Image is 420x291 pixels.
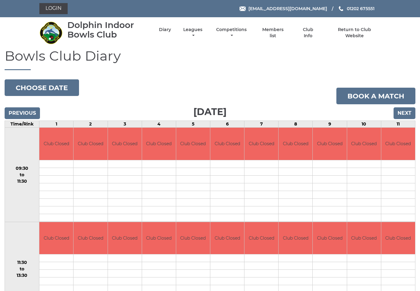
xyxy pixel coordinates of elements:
[279,121,313,128] td: 8
[73,128,107,160] td: Club Closed
[313,222,347,254] td: Club Closed
[240,5,327,12] a: Email [EMAIL_ADDRESS][DOMAIN_NAME]
[381,121,415,128] td: 11
[347,121,381,128] td: 10
[298,27,318,39] a: Club Info
[259,27,287,39] a: Members list
[381,222,415,254] td: Club Closed
[182,27,204,39] a: Leagues
[39,222,73,254] td: Club Closed
[176,128,210,160] td: Club Closed
[5,48,415,70] h1: Bowls Club Diary
[108,121,142,128] td: 3
[39,3,68,14] a: Login
[39,21,62,44] img: Dolphin Indoor Bowls Club
[5,107,40,119] input: Previous
[248,6,327,11] span: [EMAIL_ADDRESS][DOMAIN_NAME]
[176,121,210,128] td: 5
[176,222,210,254] td: Club Closed
[5,121,39,128] td: Time/Rink
[329,27,381,39] a: Return to Club Website
[142,121,176,128] td: 4
[5,79,79,96] button: Choose date
[67,20,148,39] div: Dolphin Indoor Bowls Club
[347,222,381,254] td: Club Closed
[279,222,312,254] td: Club Closed
[347,6,374,11] span: 01202 675551
[244,222,278,254] td: Club Closed
[215,27,248,39] a: Competitions
[394,107,415,119] input: Next
[108,222,142,254] td: Club Closed
[244,121,279,128] td: 7
[244,128,278,160] td: Club Closed
[39,121,73,128] td: 1
[142,222,176,254] td: Club Closed
[381,128,415,160] td: Club Closed
[313,121,347,128] td: 9
[210,128,244,160] td: Club Closed
[347,128,381,160] td: Club Closed
[159,27,171,33] a: Diary
[210,121,244,128] td: 6
[39,128,73,160] td: Club Closed
[108,128,142,160] td: Club Closed
[240,6,246,11] img: Email
[313,128,347,160] td: Club Closed
[279,128,312,160] td: Club Closed
[142,128,176,160] td: Club Closed
[338,5,374,12] a: Phone us 01202 675551
[336,88,415,104] a: Book a match
[5,128,39,222] td: 09:30 to 11:30
[339,6,343,11] img: Phone us
[73,121,108,128] td: 2
[210,222,244,254] td: Club Closed
[73,222,107,254] td: Club Closed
